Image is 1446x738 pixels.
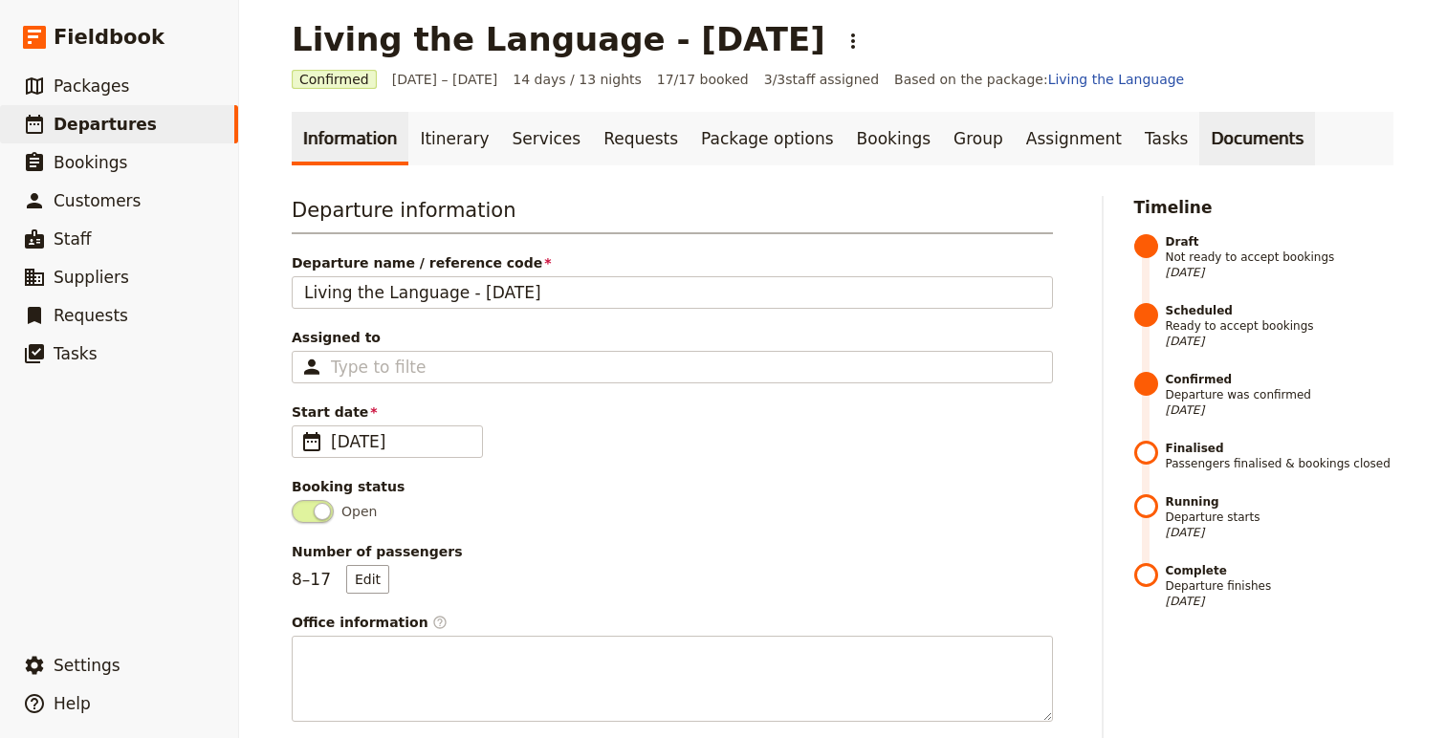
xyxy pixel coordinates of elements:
input: Assigned to [331,356,427,379]
span: Not ready to accept bookings [1166,234,1394,280]
strong: Complete [1166,563,1394,578]
a: Package options [690,112,844,165]
button: Number of passengers8–17 [346,565,389,594]
h1: Living the Language - [DATE] [292,20,825,58]
span: Departure name / reference code [292,253,1053,272]
span: Departures [54,115,157,134]
a: Itinerary [408,112,500,165]
span: Departure starts [1166,494,1394,540]
span: Passengers finalised & bookings closed [1166,441,1394,471]
span: [DATE] [1166,334,1394,349]
span: Assigned to [292,328,1053,347]
a: Tasks [1133,112,1200,165]
span: Fieldbook [54,23,164,52]
div: Booking status [292,477,1053,496]
span: ​ [300,430,323,453]
input: Departure name / reference code [292,276,1053,309]
span: Number of passengers [292,542,1053,561]
span: Confirmed [292,70,377,89]
span: Based on the package: [894,70,1184,89]
span: 17/17 booked [657,70,749,89]
span: 14 days / 13 nights [513,70,642,89]
strong: Running [1166,494,1394,510]
p: 8 – 17 [292,565,389,594]
strong: Scheduled [1166,303,1394,318]
span: [DATE] [331,430,471,453]
span: [DATE] [1166,402,1394,418]
strong: Confirmed [1166,372,1394,387]
span: Packages [54,76,129,96]
a: Assignment [1015,112,1133,165]
span: ​ [432,615,448,630]
span: Ready to accept bookings [1166,303,1394,349]
span: Bookings [54,153,127,172]
strong: Draft [1166,234,1394,250]
span: Requests [54,306,128,325]
a: Documents [1199,112,1315,165]
span: [DATE] – [DATE] [392,70,498,89]
a: Bookings [845,112,942,165]
span: Staff [54,229,92,249]
span: Open [341,502,377,521]
strong: Finalised [1166,441,1394,456]
a: Information [292,112,408,165]
h3: Departure information [292,196,1053,234]
span: Settings [54,656,120,675]
span: Suppliers [54,268,129,287]
a: Group [942,112,1015,165]
a: Services [501,112,593,165]
span: [DATE] [1166,265,1394,280]
span: Office information [292,613,1053,632]
span: [DATE] [1166,594,1394,609]
span: Help [54,694,91,713]
span: [DATE] [1166,525,1394,540]
span: Departure was confirmed [1166,372,1394,418]
textarea: Office information​ [292,636,1053,722]
span: Start date [292,402,1053,422]
a: Living the Language [1048,72,1185,87]
h2: Timeline [1134,196,1394,219]
span: Tasks [54,344,98,363]
span: Customers [54,191,141,210]
span: Departure finishes [1166,563,1394,609]
button: Actions [837,25,869,57]
span: 3 / 3 staff assigned [764,70,879,89]
a: Requests [592,112,690,165]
